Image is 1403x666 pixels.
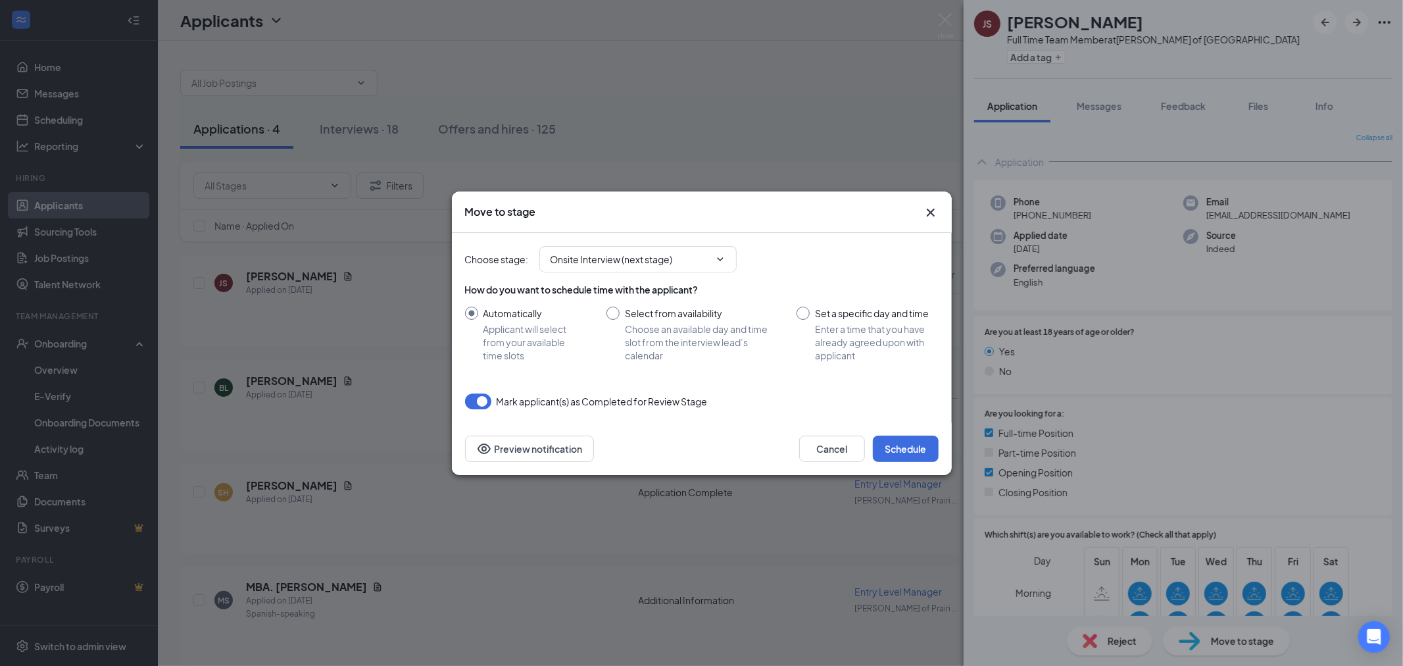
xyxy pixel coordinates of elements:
span: Choose stage : [465,252,529,267]
button: Schedule [873,436,939,462]
div: Open Intercom Messenger [1358,621,1390,653]
button: Preview notificationEye [465,436,594,462]
svg: Eye [476,441,492,457]
button: Cancel [799,436,865,462]
svg: ChevronDown [715,254,726,265]
div: How do you want to schedule time with the applicant? [465,283,939,296]
h3: Move to stage [465,205,536,219]
svg: Cross [923,205,939,220]
span: Mark applicant(s) as Completed for Review Stage [497,394,708,409]
button: Close [923,205,939,220]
